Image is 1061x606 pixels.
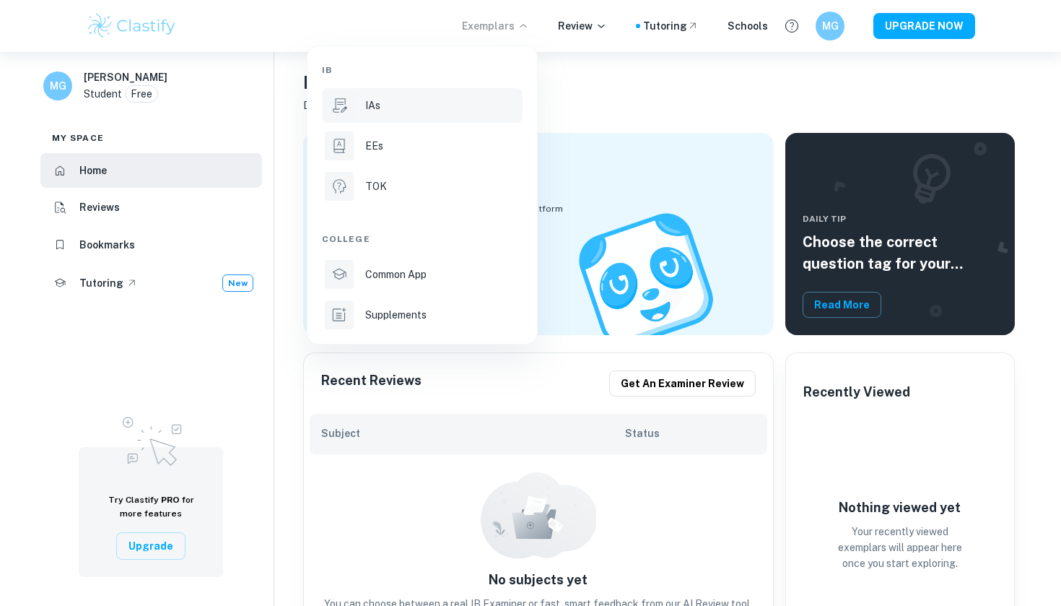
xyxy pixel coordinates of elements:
[322,257,523,292] a: Common App
[322,64,332,77] span: IB
[365,307,427,323] p: Supplements
[322,298,523,332] a: Supplements
[365,267,427,282] p: Common App
[365,138,383,154] p: EEs
[322,88,523,123] a: IAs
[365,178,387,194] p: TOK
[365,98,380,113] p: IAs
[322,129,523,163] a: EEs
[322,233,370,246] span: College
[322,169,523,204] a: TOK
